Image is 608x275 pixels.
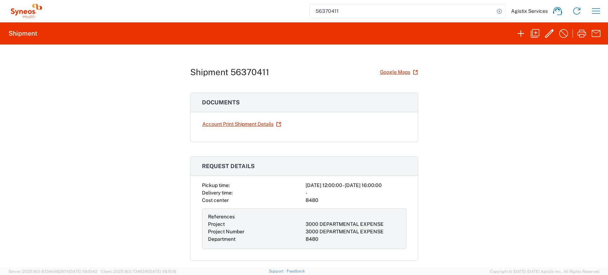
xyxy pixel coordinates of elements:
[306,235,400,243] div: 8480
[310,4,494,18] input: Shipment, tracking or reference number
[306,197,406,204] div: 8480
[202,190,233,196] span: Delivery time:
[101,269,176,274] span: Client: 2025.18.0-7346316
[306,220,400,228] div: 3000 DEPARTMENTAL EXPENSE
[511,8,548,14] span: Agistix Services
[269,269,287,273] a: Support
[9,29,37,38] h2: Shipment
[286,269,305,273] a: Feedback
[202,163,255,170] span: Request details
[202,182,230,188] span: Pickup time:
[202,118,281,130] a: Account Print Shipment Details
[208,214,235,219] span: References
[202,99,240,106] span: Documents
[69,269,98,274] span: [DATE] 09:51:42
[9,269,98,274] span: Server: 2025.18.0-9334b682874
[380,66,418,78] a: Google Maps
[490,268,599,275] span: Copyright © [DATE]-[DATE] Agistix Inc., All Rights Reserved
[306,182,406,189] div: [DATE] 12:00:00 - [DATE] 16:00:00
[190,67,269,77] h1: Shipment 56370411
[149,269,176,274] span: [DATE] 08:10:16
[208,228,303,235] div: Project Number
[306,228,400,235] div: 3000 DEPARTMENTAL EXPENSE
[208,235,303,243] div: Department
[202,197,229,203] span: Cost center
[208,220,303,228] div: Project
[306,189,406,197] div: -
